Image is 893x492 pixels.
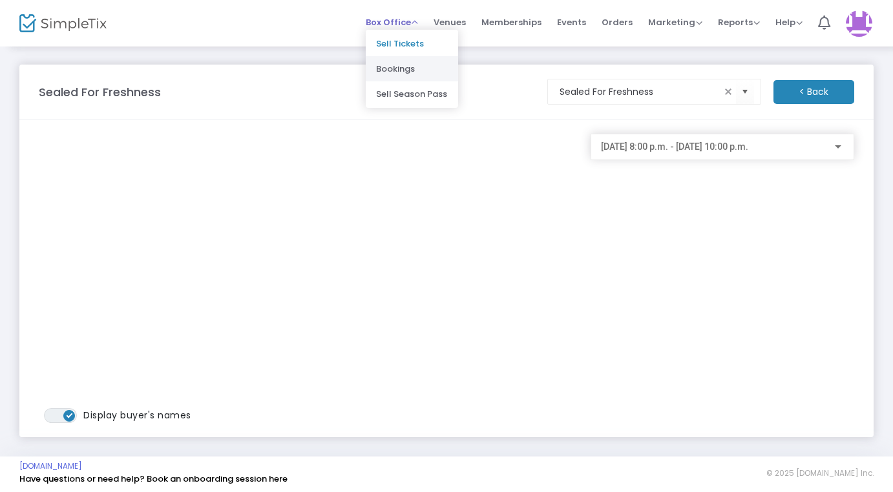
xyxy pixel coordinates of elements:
span: Venues [434,6,466,39]
span: Display buyer's names [83,409,191,422]
span: Help [775,16,803,28]
a: [DOMAIN_NAME] [19,461,82,471]
button: Select [736,79,754,105]
span: Reports [718,16,760,28]
span: Marketing [648,16,702,28]
span: Memberships [481,6,541,39]
a: Have questions or need help? Book an onboarding session here [19,473,288,485]
span: © 2025 [DOMAIN_NAME] Inc. [766,468,874,478]
iframe: seating chart [39,134,578,408]
input: Select an event [560,85,720,99]
li: Sell Season Pass [366,81,458,107]
m-panel-title: Sealed For Freshness [39,83,161,101]
li: Sell Tickets [366,31,458,56]
span: Box Office [366,16,418,28]
m-button: < Back [773,80,854,104]
li: Bookings [366,56,458,81]
span: Events [557,6,586,39]
span: [DATE] 8:00 p.m. - [DATE] 10:00 p.m. [601,141,748,152]
span: clear [720,84,736,99]
span: ON [67,411,73,418]
span: Orders [602,6,633,39]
